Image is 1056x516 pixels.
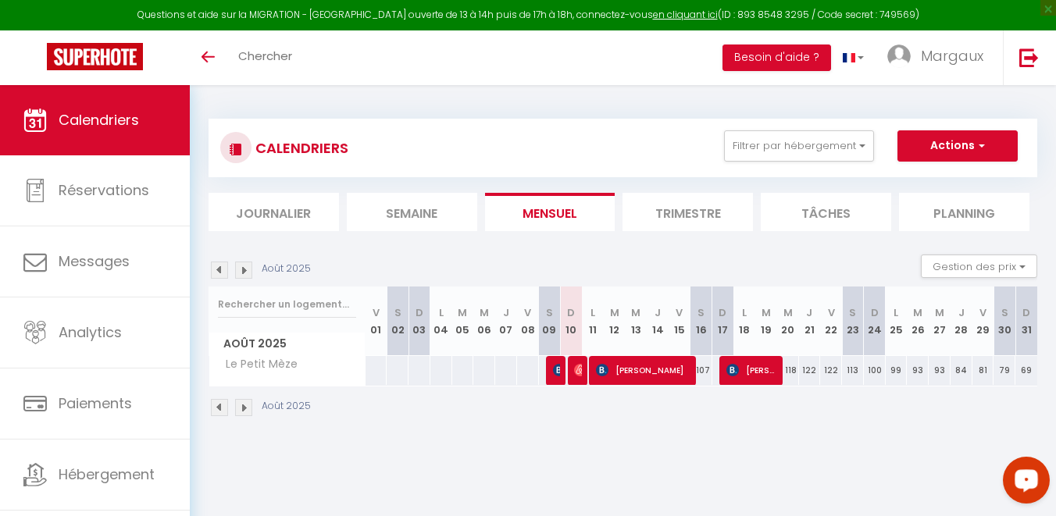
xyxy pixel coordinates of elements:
th: 07 [495,286,517,356]
div: 81 [972,356,994,385]
abbr: J [655,305,661,320]
th: 01 [366,286,387,356]
span: Hébergement [59,464,155,484]
abbr: V [524,305,531,320]
th: 31 [1015,286,1037,356]
abbr: M [762,305,771,320]
img: logout [1019,48,1039,67]
abbr: J [958,305,965,320]
li: Semaine [347,193,477,231]
th: 12 [604,286,626,356]
button: Besoin d'aide ? [722,44,831,71]
div: 122 [799,356,821,385]
th: 09 [539,286,561,356]
abbr: S [546,305,553,320]
abbr: V [828,305,835,320]
h3: CALENDRIERS [252,130,348,165]
a: Chercher [227,30,304,85]
th: 14 [647,286,669,356]
a: en cliquant ici [653,8,718,21]
div: 113 [842,356,864,385]
th: 29 [972,286,994,356]
abbr: D [719,305,726,320]
img: ... [887,44,911,68]
abbr: L [439,305,444,320]
span: Août 2025 [209,333,365,355]
th: 08 [517,286,539,356]
span: [PERSON_NAME] [596,355,690,385]
th: 06 [473,286,495,356]
abbr: L [590,305,595,320]
th: 27 [929,286,951,356]
abbr: D [416,305,423,320]
div: 99 [886,356,908,385]
th: 30 [994,286,1015,356]
div: 122 [820,356,842,385]
abbr: M [458,305,467,320]
th: 18 [733,286,755,356]
abbr: D [1022,305,1030,320]
abbr: D [871,305,879,320]
abbr: M [935,305,944,320]
abbr: D [567,305,575,320]
abbr: J [806,305,812,320]
a: ... Margaux [876,30,1003,85]
p: Août 2025 [262,262,311,276]
div: 118 [777,356,799,385]
abbr: S [394,305,401,320]
span: [PERSON_NAME] [574,355,581,385]
div: 93 [929,356,951,385]
li: Journalier [209,193,339,231]
th: 20 [777,286,799,356]
abbr: M [783,305,793,320]
th: 10 [560,286,582,356]
th: 16 [690,286,712,356]
div: 84 [951,356,972,385]
th: 15 [669,286,690,356]
abbr: V [676,305,683,320]
p: Août 2025 [262,399,311,414]
abbr: S [849,305,856,320]
th: 04 [430,286,452,356]
span: [PERSON_NAME] [553,355,560,385]
li: Planning [899,193,1029,231]
li: Mensuel [485,193,615,231]
abbr: M [631,305,640,320]
li: Tâches [761,193,891,231]
th: 22 [820,286,842,356]
span: Margaux [921,46,983,66]
span: [PERSON_NAME] [726,355,777,385]
div: 107 [690,356,712,385]
th: 11 [582,286,604,356]
input: Rechercher un logement... [218,290,356,318]
th: 13 [626,286,648,356]
th: 02 [387,286,408,356]
abbr: L [742,305,747,320]
span: Le Petit Mèze [212,356,301,373]
button: Actions [897,130,1018,162]
abbr: V [979,305,986,320]
abbr: L [894,305,898,320]
img: Super Booking [47,43,143,70]
th: 19 [755,286,777,356]
div: 93 [907,356,929,385]
abbr: M [480,305,489,320]
iframe: LiveChat chat widget [990,450,1056,516]
th: 17 [712,286,734,356]
button: Gestion des prix [921,254,1037,278]
span: Analytics [59,322,122,342]
li: Trimestre [623,193,753,231]
span: Réservations [59,180,149,200]
span: Chercher [238,48,292,64]
abbr: M [913,305,922,320]
div: 79 [994,356,1015,385]
abbr: M [610,305,619,320]
abbr: S [1001,305,1008,320]
button: Filtrer par hébergement [724,130,874,162]
span: Paiements [59,393,132,413]
th: 05 [452,286,474,356]
th: 28 [951,286,972,356]
div: 69 [1015,356,1037,385]
abbr: V [373,305,380,320]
